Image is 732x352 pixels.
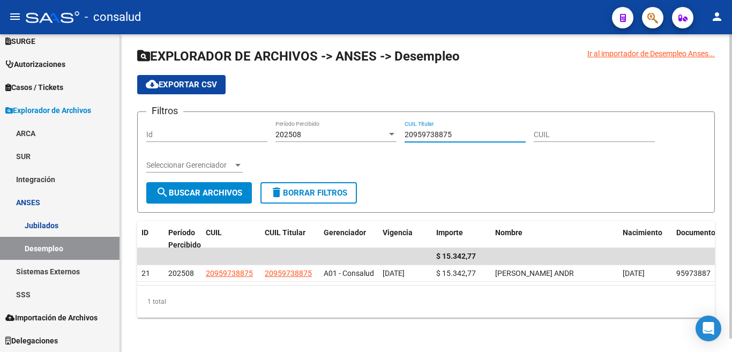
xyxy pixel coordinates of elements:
[168,269,194,278] span: 202508
[623,269,645,278] span: [DATE]
[146,78,159,91] mat-icon: cloud_download
[9,10,21,23] mat-icon: menu
[137,288,715,315] div: 1 total
[618,221,672,257] datatable-header-cell: Nacimiento
[85,5,141,29] span: - consalud
[676,269,711,278] span: 95973887
[275,130,301,139] span: 202508
[672,221,715,257] datatable-header-cell: Documento
[5,104,91,116] span: Explorador de Archivos
[270,188,347,198] span: Borrar Filtros
[141,228,148,237] span: ID
[676,228,715,237] span: Documento
[206,269,253,278] span: 20959738875
[146,161,233,170] span: Seleccionar Gerenciador
[260,182,357,204] button: Borrar Filtros
[495,228,522,237] span: Nombre
[206,228,222,237] span: CUIL
[5,58,65,70] span: Autorizaciones
[137,75,226,94] button: Exportar CSV
[146,80,217,89] span: Exportar CSV
[436,228,463,237] span: Importe
[270,186,283,199] mat-icon: delete
[711,10,723,23] mat-icon: person
[141,269,150,278] span: 21
[156,186,169,199] mat-icon: search
[137,49,460,64] span: EXPLORADOR DE ARCHIVOS -> ANSES -> Desempleo
[324,228,366,237] span: Gerenciador
[5,81,63,93] span: Casos / Tickets
[383,228,413,237] span: Vigencia
[383,269,405,278] span: [DATE]
[436,269,476,278] span: $ 15.342,77
[164,221,201,257] datatable-header-cell: Período Percibido
[137,221,164,257] datatable-header-cell: ID
[491,221,618,257] datatable-header-cell: Nombre
[5,335,58,347] span: Delegaciones
[587,48,715,59] div: Ir al importador de Desempleo Anses...
[168,228,201,249] span: Período Percibido
[265,228,305,237] span: CUIL Titular
[156,188,242,198] span: Buscar Archivos
[623,228,662,237] span: Nacimiento
[265,269,312,278] span: 20959738875
[5,35,35,47] span: SURGE
[378,221,432,257] datatable-header-cell: Vigencia
[201,221,260,257] datatable-header-cell: CUIL
[324,269,374,278] span: A01 - Consalud
[146,103,183,118] h3: Filtros
[495,269,574,278] span: [PERSON_NAME] ANDR
[146,182,252,204] button: Buscar Archivos
[260,221,319,257] datatable-header-cell: CUIL Titular
[319,221,378,257] datatable-header-cell: Gerenciador
[436,252,476,260] span: $ 15.342,77
[696,316,721,341] div: Open Intercom Messenger
[432,221,491,257] datatable-header-cell: Importe
[5,312,98,324] span: Importación de Archivos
